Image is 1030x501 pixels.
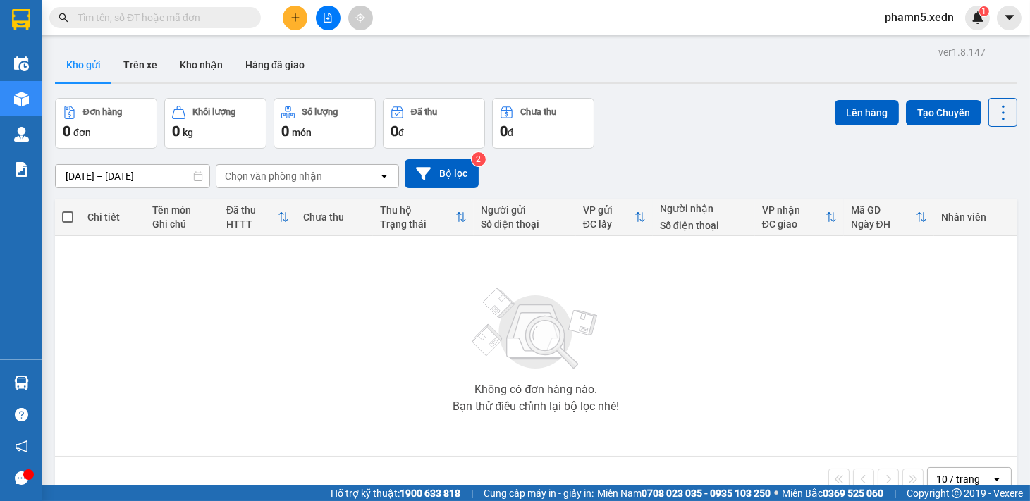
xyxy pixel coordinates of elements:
sup: 1 [979,6,989,16]
span: 1 [981,6,986,16]
th: Toggle SortBy [373,199,474,236]
span: | [894,485,896,501]
span: question-circle [15,408,28,421]
input: Tìm tên, số ĐT hoặc mã đơn [78,10,244,25]
span: đ [508,127,513,138]
span: 0 [63,123,70,140]
span: plus [290,13,300,23]
div: Thu hộ [380,204,455,216]
img: logo-vxr [12,9,30,30]
button: Đã thu0đ [383,98,485,149]
button: Tạo Chuyến [906,100,981,125]
div: Số điện thoại [481,218,569,230]
div: ĐC lấy [583,218,634,230]
th: Toggle SortBy [219,199,296,236]
span: copyright [952,488,962,498]
button: Kho nhận [168,48,234,82]
button: Kho gửi [55,48,112,82]
div: Chi tiết [87,211,138,223]
div: Người nhận [660,203,748,214]
div: Số lượng [302,107,338,117]
button: Chưa thu0đ [492,98,594,149]
span: 0 [500,123,508,140]
th: Toggle SortBy [755,199,844,236]
span: 0 [172,123,180,140]
th: Toggle SortBy [576,199,653,236]
img: warehouse-icon [14,127,29,142]
div: Khối lượng [192,107,235,117]
div: Đã thu [226,204,278,216]
button: Khối lượng0kg [164,98,266,149]
span: đ [398,127,404,138]
div: VP nhận [762,204,826,216]
button: Đơn hàng0đơn [55,98,157,149]
div: ver 1.8.147 [938,44,986,60]
div: Người gửi [481,204,569,216]
div: Tên món [152,204,212,216]
img: icon-new-feature [971,11,984,24]
input: Select a date range. [56,165,209,187]
span: đơn [73,127,91,138]
span: | [471,485,473,501]
span: Miền Nam [597,485,771,501]
div: 10 / trang [936,472,980,486]
div: Trạng thái [380,218,455,230]
button: Số lượng0món [274,98,376,149]
strong: 0708 023 035 - 0935 103 250 [642,488,771,499]
div: Chưa thu [520,107,556,117]
span: kg [183,127,193,138]
span: ⚪️ [774,490,778,496]
button: Bộ lọc [405,159,479,188]
svg: open [991,474,1003,485]
span: phamn5.xedn [873,8,965,26]
div: VP gửi [583,204,634,216]
div: ĐC giao [762,218,826,230]
img: warehouse-icon [14,92,29,106]
div: Mã GD [851,204,916,216]
button: Lên hàng [835,100,899,125]
span: Cung cấp máy in - giấy in: [484,485,594,501]
span: file-add [323,13,333,23]
th: Toggle SortBy [844,199,935,236]
span: Hỗ trợ kỹ thuật: [331,485,460,501]
strong: 1900 633 818 [400,488,460,499]
div: Bạn thử điều chỉnh lại bộ lọc nhé! [453,401,619,412]
button: caret-down [997,6,1022,30]
span: 0 [281,123,289,140]
span: caret-down [1003,11,1016,24]
span: 0 [391,123,398,140]
div: Chưa thu [303,211,366,223]
img: warehouse-icon [14,376,29,390]
div: Đơn hàng [83,107,122,117]
span: Miền Bắc [782,485,883,501]
img: svg+xml;base64,PHN2ZyBjbGFzcz0ibGlzdC1wbHVnX19zdmciIHhtbG5zPSJodHRwOi8vd3d3LnczLm9yZy8yMDAwL3N2Zy... [465,280,606,378]
div: Chọn văn phòng nhận [225,169,322,183]
sup: 2 [472,152,486,166]
svg: open [379,171,390,182]
div: Số điện thoại [660,220,748,231]
button: Hàng đã giao [234,48,316,82]
img: warehouse-icon [14,56,29,71]
span: món [292,127,312,138]
button: plus [283,6,307,30]
button: file-add [316,6,341,30]
span: search [59,13,68,23]
div: Ghi chú [152,218,212,230]
div: HTTT [226,218,278,230]
img: solution-icon [14,162,29,177]
span: notification [15,440,28,453]
div: Đã thu [411,107,437,117]
div: Ngày ĐH [851,218,916,230]
div: Không có đơn hàng nào. [474,384,597,395]
span: message [15,471,28,485]
span: aim [355,13,365,23]
div: Nhân viên [941,211,1010,223]
button: aim [348,6,373,30]
strong: 0369 525 060 [823,488,883,499]
button: Trên xe [112,48,168,82]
